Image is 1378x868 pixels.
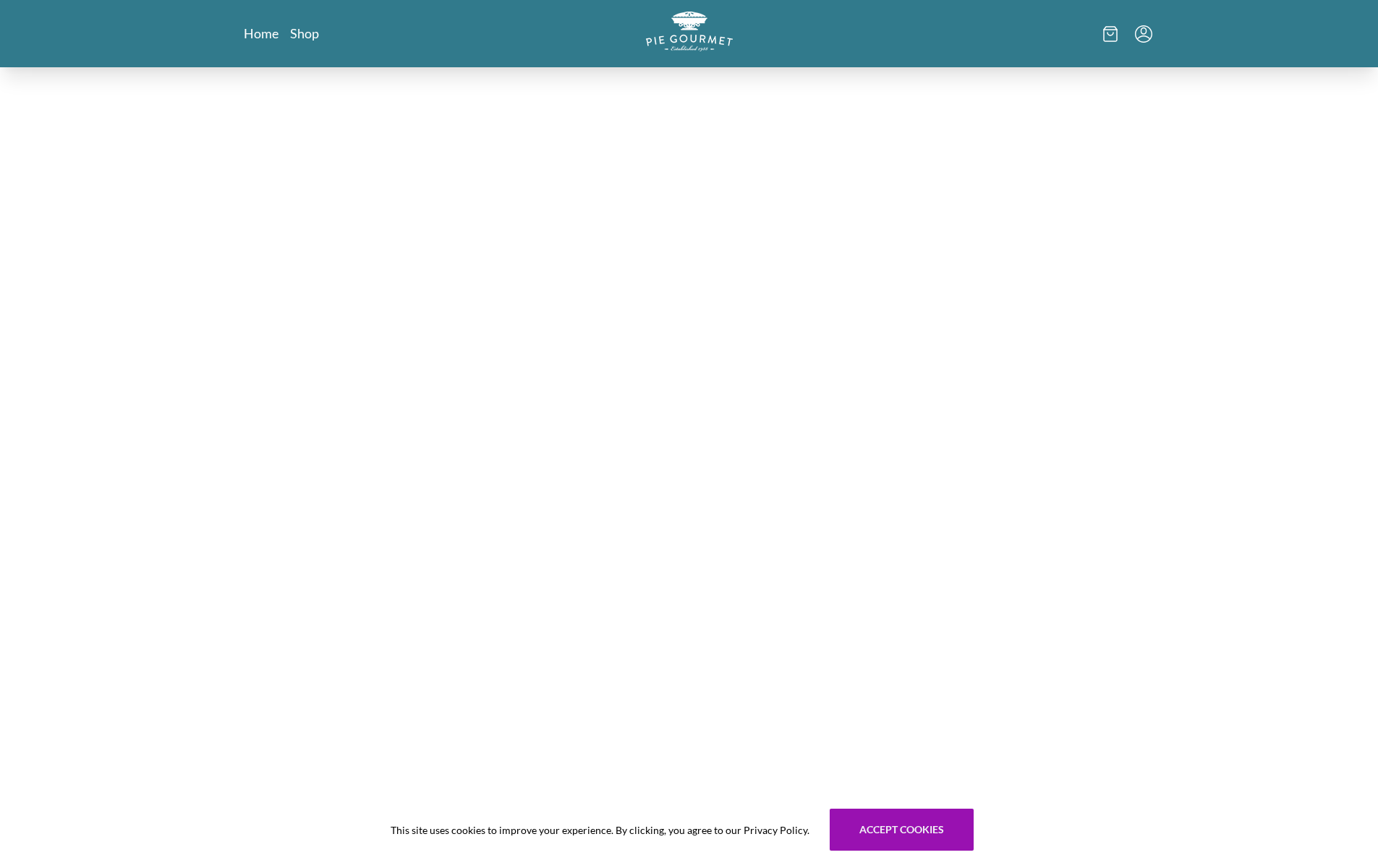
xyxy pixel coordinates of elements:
a: Logo [646,12,733,56]
a: Home [244,25,278,42]
button: Accept cookies [830,809,974,851]
a: Shop [290,25,319,42]
span: This site uses cookies to improve your experience. By clicking, you agree to our Privacy Policy. [391,822,809,838]
img: logo [646,12,733,51]
button: Menu [1135,25,1152,43]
